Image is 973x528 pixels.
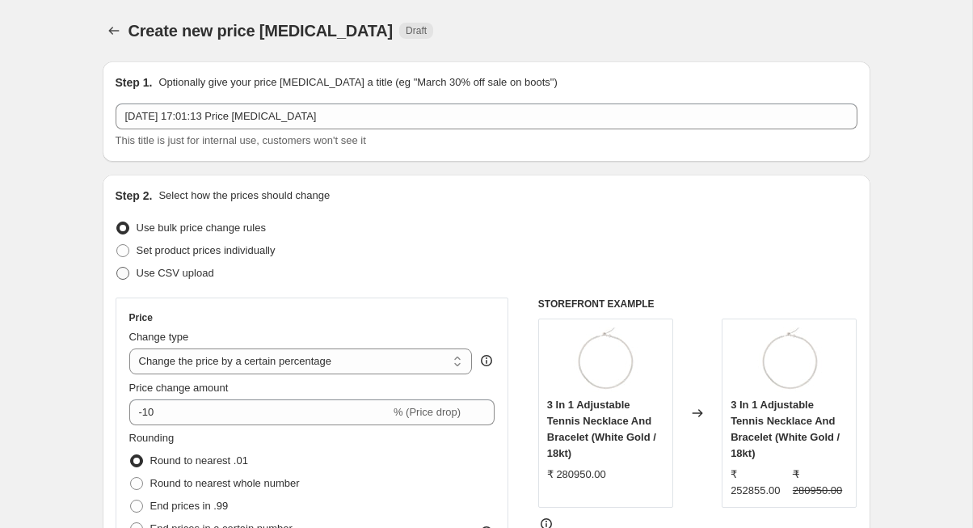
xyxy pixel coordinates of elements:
[150,454,248,467] span: Round to nearest .01
[158,188,330,204] p: Select how the prices should change
[129,382,229,394] span: Price change amount
[406,24,427,37] span: Draft
[116,134,366,146] span: This title is just for internal use, customers won't see it
[538,298,857,310] h6: STOREFRONT EXAMPLE
[731,467,786,499] div: ₹ 252855.00
[547,467,606,483] div: ₹ 280950.00
[129,399,390,425] input: -15
[137,222,266,234] span: Use bulk price change rules
[394,406,461,418] span: % (Price drop)
[103,19,125,42] button: Price change jobs
[137,244,276,256] span: Set product prices individually
[158,74,557,91] p: Optionally give your price [MEDICAL_DATA] a title (eg "March 30% off sale on boots")
[137,267,214,279] span: Use CSV upload
[129,311,153,324] h3: Price
[150,477,300,489] span: Round to nearest whole number
[116,188,153,204] h2: Step 2.
[116,74,153,91] h2: Step 1.
[129,432,175,444] span: Rounding
[129,331,189,343] span: Change type
[731,399,840,459] span: 3 In 1 Adjustable Tennis Necklace And Bracelet (White Gold / 18kt)
[573,327,638,392] img: Buy_Adjustable_Tennis_Diamond_Necklace_Online_-_DiAi_Designs_80x.jpg
[116,103,857,129] input: 30% off holiday sale
[547,399,656,459] span: 3 In 1 Adjustable Tennis Necklace And Bracelet (White Gold / 18kt)
[757,327,822,392] img: Buy_Adjustable_Tennis_Diamond_Necklace_Online_-_DiAi_Designs_80x.jpg
[150,500,229,512] span: End prices in .99
[128,22,394,40] span: Create new price [MEDICAL_DATA]
[478,353,495,369] div: help
[793,467,849,499] strike: ₹ 280950.00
